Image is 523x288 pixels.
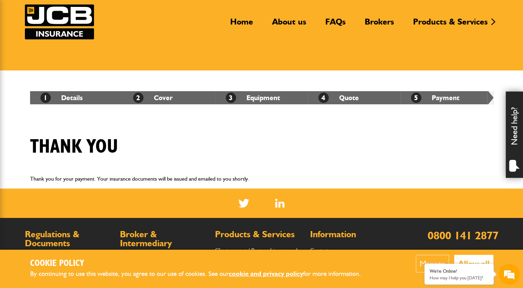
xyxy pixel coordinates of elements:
img: Twitter [239,199,249,208]
a: Brokers [359,17,399,32]
div: We're Online! [430,268,488,274]
h2: Products & Services [215,230,303,239]
p: By continuing to use this website, you agree to our use of cookies. See our for more information. [30,269,372,279]
input: Enter your email address [9,84,126,99]
a: JCB Insurance Services [25,4,94,39]
div: Need help? [506,92,523,178]
p: Thank you for your payment. Your insurance documents will be issued and emailed to you shortly. [30,174,493,183]
a: About us [267,17,311,32]
span: 5 [411,93,421,103]
p: How may I help you today? [430,275,488,280]
a: 1Details [40,94,83,102]
div: Chat with us now [36,39,116,48]
a: cookie and privacy policy [229,270,303,278]
a: Contact us [310,247,334,253]
a: FAQs [320,17,351,32]
a: Products & Services [408,17,493,32]
em: Start Chat [94,213,125,222]
img: JCB Insurance Services logo [25,4,94,39]
a: 0800 141 2877 [428,229,498,242]
img: Linked In [275,199,284,208]
div: Minimize live chat window [113,3,130,20]
li: Payment [401,91,493,104]
a: 2Cover [133,94,173,102]
button: Manage [416,255,449,272]
span: 2 [133,93,143,103]
a: Home [225,17,258,32]
span: 3 [226,93,236,103]
h2: Information [310,230,398,239]
span: 4 [318,93,329,103]
h1: Thank you [30,135,118,159]
input: Enter your last name [9,64,126,79]
span: 1 [40,93,51,103]
textarea: Type your message and hit 'Enter' [9,125,126,207]
h2: Broker & Intermediary [120,230,208,248]
a: 4Quote [318,94,359,102]
button: Allow all [454,255,493,272]
a: LinkedIn [275,199,284,208]
a: Client support / Partnership approach [215,247,299,253]
a: 3Equipment [226,94,280,102]
img: d_20077148190_company_1631870298795_20077148190 [12,38,29,48]
h2: Regulations & Documents [25,230,113,248]
input: Enter your phone number [9,105,126,120]
h2: Cookie Policy [30,258,372,269]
